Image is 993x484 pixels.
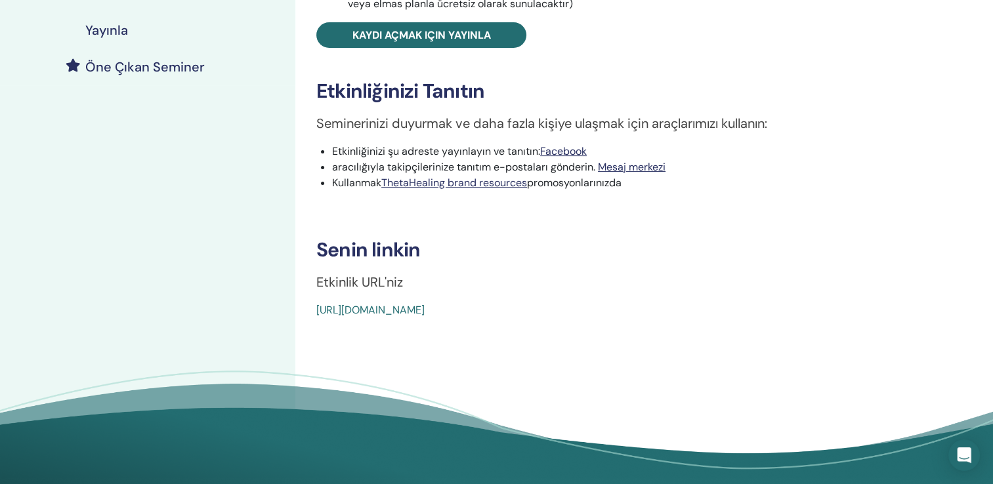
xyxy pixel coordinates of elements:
a: [URL][DOMAIN_NAME] [316,303,425,317]
div: Intercom Messenger'ı açın [948,439,980,471]
a: Facebook [540,144,587,158]
a: ThetaHealing brand resources [381,176,527,190]
p: Etkinlik URL'niz [316,272,937,292]
h4: Yayınla [85,22,128,38]
h3: Senin linkin [316,238,937,262]
p: Seminerinizi duyurmak ve daha fazla kişiye ulaşmak için araçlarımızı kullanın: [316,113,937,133]
li: Etkinliğinizi şu adreste yayınlayın ve tanıtın: [332,144,937,159]
h4: Öne Çıkan Seminer [85,59,205,75]
li: aracılığıyla takipçilerinize tanıtım e-postaları gönderin. [332,159,937,175]
a: Kaydı açmak için yayınla [316,22,526,48]
a: Mesaj merkezi [598,160,666,174]
li: Kullanmak promosyonlarınızda [332,175,937,191]
h3: Etkinliğinizi Tanıtın [316,79,937,103]
span: Kaydı açmak için yayınla [352,28,491,42]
